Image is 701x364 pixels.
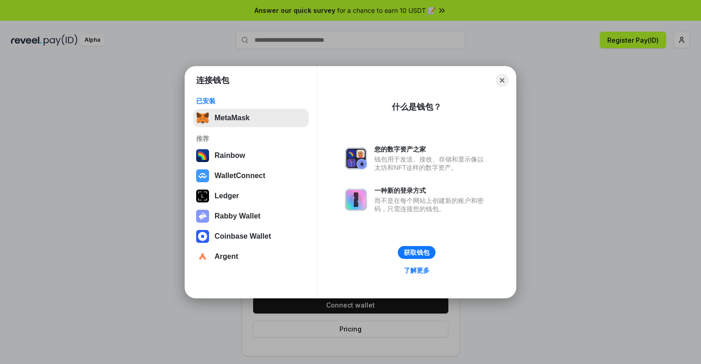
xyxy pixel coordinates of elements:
div: Coinbase Wallet [215,232,271,241]
div: Rainbow [215,151,245,160]
div: Argent [215,252,238,261]
img: svg+xml,%3Csvg%20xmlns%3D%22http%3A%2F%2Fwww.w3.org%2F2000%2Fsvg%22%20width%3D%2228%22%20height%3... [196,190,209,202]
div: MetaMask [215,114,249,122]
img: svg+xml,%3Csvg%20width%3D%22120%22%20height%3D%22120%22%20viewBox%3D%220%200%20120%20120%22%20fil... [196,149,209,162]
img: svg+xml,%3Csvg%20fill%3D%22none%22%20height%3D%2233%22%20viewBox%3D%220%200%2035%2033%22%20width%... [196,112,209,124]
div: 了解更多 [404,266,430,274]
div: Rabby Wallet [215,212,260,220]
button: Rainbow [193,146,309,165]
h1: 连接钱包 [196,75,229,86]
div: 而不是在每个网站上创建新的账户和密码，只需连接您的钱包。 [374,196,488,213]
img: svg+xml,%3Csvg%20width%3D%2228%22%20height%3D%2228%22%20viewBox%3D%220%200%2028%2028%22%20fill%3D... [196,230,209,243]
div: 什么是钱包？ [392,101,441,112]
button: Close [496,74,509,87]
img: svg+xml,%3Csvg%20width%3D%2228%22%20height%3D%2228%22%20viewBox%3D%220%200%2028%2028%22%20fill%3D... [196,250,209,263]
div: 获取钱包 [404,248,430,257]
button: Rabby Wallet [193,207,309,225]
div: 您的数字资产之家 [374,145,488,153]
button: MetaMask [193,109,309,127]
button: 获取钱包 [398,246,435,259]
div: 一种新的登录方式 [374,186,488,195]
a: 了解更多 [398,264,435,276]
img: svg+xml,%3Csvg%20xmlns%3D%22http%3A%2F%2Fwww.w3.org%2F2000%2Fsvg%22%20fill%3D%22none%22%20viewBox... [196,210,209,223]
button: Ledger [193,187,309,205]
button: WalletConnect [193,167,309,185]
div: 已安装 [196,97,306,105]
button: Coinbase Wallet [193,227,309,246]
img: svg+xml,%3Csvg%20width%3D%2228%22%20height%3D%2228%22%20viewBox%3D%220%200%2028%2028%22%20fill%3D... [196,169,209,182]
img: svg+xml,%3Csvg%20xmlns%3D%22http%3A%2F%2Fwww.w3.org%2F2000%2Fsvg%22%20fill%3D%22none%22%20viewBox... [345,189,367,211]
button: Argent [193,247,309,266]
div: 推荐 [196,134,306,143]
div: 钱包用于发送、接收、存储和显示像以太坊和NFT这样的数字资产。 [374,155,488,172]
img: svg+xml,%3Csvg%20xmlns%3D%22http%3A%2F%2Fwww.w3.org%2F2000%2Fsvg%22%20fill%3D%22none%22%20viewBox... [345,147,367,169]
div: WalletConnect [215,172,266,180]
div: Ledger [215,192,239,200]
